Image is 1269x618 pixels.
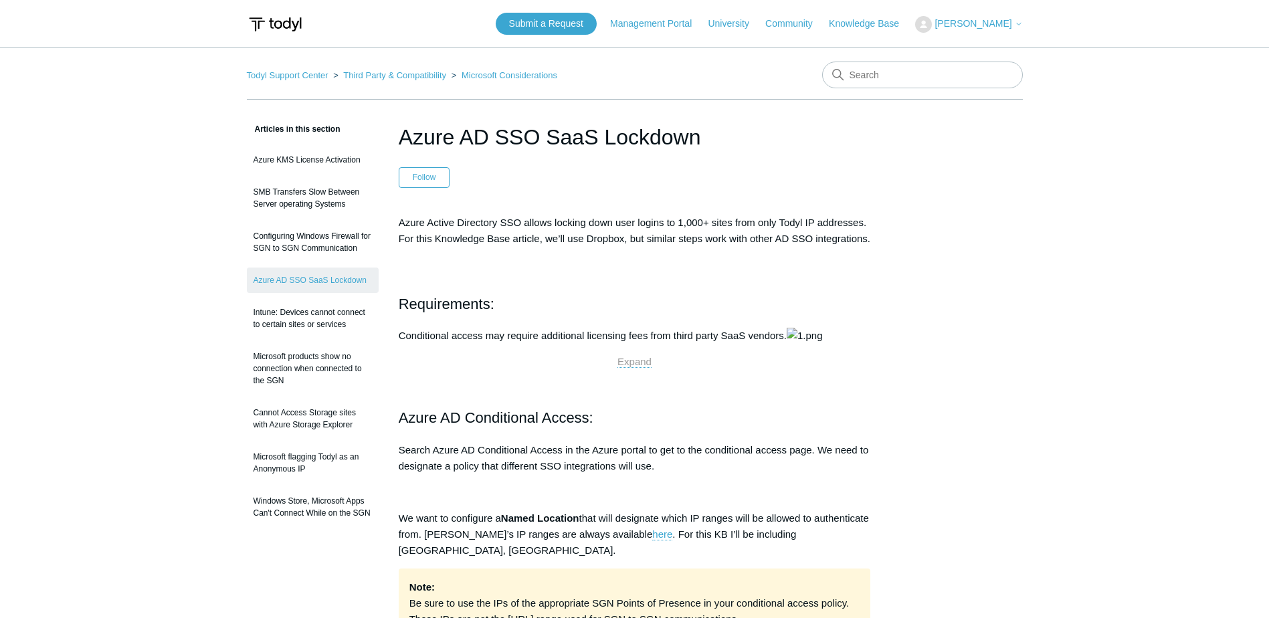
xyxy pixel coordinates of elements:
[449,70,557,80] li: Microsoft Considerations
[610,17,705,31] a: Management Portal
[343,70,446,80] a: Third Party & Compatibility
[399,215,871,247] p: Azure Active Directory SSO allows locking down user logins to 1,000+ sites from only Todyl IP add...
[409,581,435,593] strong: Note:
[787,328,823,344] img: 1.png
[247,400,379,437] a: Cannot Access Storage sites with Azure Storage Explorer
[496,13,597,35] a: Submit a Request
[708,17,762,31] a: University
[829,17,912,31] a: Knowledge Base
[399,167,450,187] button: Follow Article
[822,62,1023,88] input: Search
[399,328,871,344] p: Conditional access may require additional licensing fees from third party SaaS vendors.
[652,528,672,540] a: here
[247,179,379,217] a: SMB Transfers Slow Between Server operating Systems
[247,344,379,393] a: Microsoft products show no connection when connected to the SGN
[765,17,826,31] a: Community
[247,444,379,482] a: Microsoft flagging Todyl as an Anonymous IP
[247,268,379,293] a: Azure AD SSO SaaS Lockdown
[501,512,579,524] strong: Named Location
[399,510,871,558] p: We want to configure a that will designate which IP ranges will be allowed to authenticate from. ...
[247,223,379,261] a: Configuring Windows Firewall for SGN to SGN Communication
[935,18,1011,29] span: [PERSON_NAME]
[247,488,379,526] a: Windows Store, Microsoft Apps Can't Connect While on the SGN
[247,70,328,80] a: Todyl Support Center
[399,121,871,153] h1: Azure AD SSO SaaS Lockdown
[247,124,340,134] span: Articles in this section
[915,16,1022,33] button: [PERSON_NAME]
[399,442,871,474] p: Search Azure AD Conditional Access in the Azure portal to get to the conditional access page. We ...
[247,300,379,337] a: Intune: Devices cannot connect to certain sites or services
[617,356,652,367] span: Expand
[462,70,557,80] a: Microsoft Considerations
[247,70,331,80] li: Todyl Support Center
[399,292,871,316] h2: Requirements:
[399,406,871,429] h2: Azure AD Conditional Access:
[330,70,449,80] li: Third Party & Compatibility
[247,147,379,173] a: Azure KMS License Activation
[247,12,304,37] img: Todyl Support Center Help Center home page
[617,356,652,368] a: Expand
